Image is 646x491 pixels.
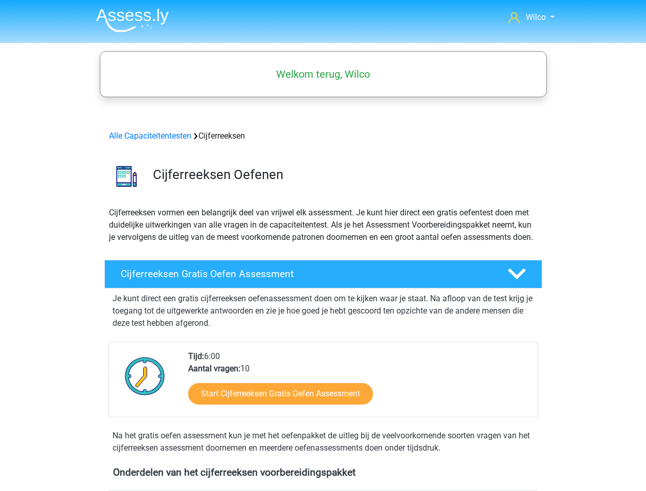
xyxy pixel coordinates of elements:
p: Je kunt direct een gratis cijferreeksen oefenassessment doen om te kijken waar je staat. Na afloo... [113,293,534,329]
b: Aantal vragen: [188,364,240,373]
a: Alle Capaciteitentesten [109,131,191,141]
span: Wilco [526,12,546,22]
div: 6:00 10 [181,350,537,417]
a: Start Cijferreeksen Gratis Oefen Assessment [188,383,373,405]
h4: Cijferreeksen Gratis Oefen Assessment [121,268,491,280]
a: Wilco [504,11,558,24]
img: cijferreeksen [105,154,148,198]
img: Klok [119,350,171,401]
h3: Cijferreeksen Oefenen [153,167,534,183]
div: Na het gratis oefen assessment kun je met het oefenpakket de uitleg bij de veelvoorkomende soorte... [108,430,538,454]
div: Cijferreeksen [105,130,542,142]
a: Cijferreeksen Gratis Oefen Assessment [100,260,546,288]
p: Cijferreeksen vormen een belangrijk deel van vrijwel elk assessment. Je kunt hier direct een grat... [109,207,538,243]
img: Assessly [96,8,169,32]
h5: Welkom terug, Wilco [105,68,542,80]
h4: Onderdelen van het cijferreeksen voorbereidingspakket [113,466,533,478]
b: Tijd: [188,351,204,361]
